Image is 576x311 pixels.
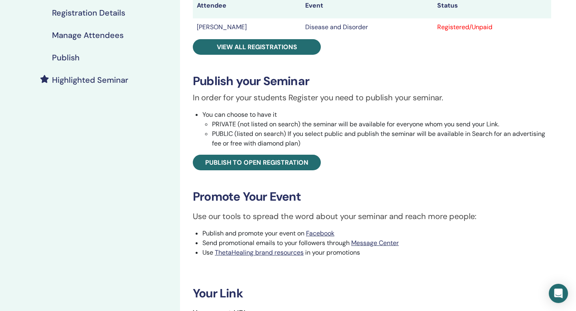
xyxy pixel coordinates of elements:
a: Message Center [351,239,399,247]
li: PUBLIC (listed on search) If you select public and publish the seminar will be available in Searc... [212,129,551,148]
td: Disease and Disorder [301,18,433,36]
p: In order for your students Register you need to publish your seminar. [193,92,551,104]
li: You can choose to have it [202,110,551,148]
span: Publish to open registration [205,158,308,167]
h3: Publish your Seminar [193,74,551,88]
h4: Highlighted Seminar [52,75,128,85]
h4: Registration Details [52,8,125,18]
a: ThetaHealing brand resources [215,248,304,257]
li: Use in your promotions [202,248,551,257]
td: [PERSON_NAME] [193,18,301,36]
li: Send promotional emails to your followers through [202,238,551,248]
h3: Promote Your Event [193,189,551,204]
a: Facebook [306,229,334,237]
h4: Manage Attendees [52,30,124,40]
li: Publish and promote your event on [202,229,551,238]
h4: Publish [52,53,80,62]
span: View all registrations [217,43,297,51]
h3: Your Link [193,286,551,301]
div: Open Intercom Messenger [549,284,568,303]
li: PRIVATE (not listed on search) the seminar will be available for everyone whom you send your Link. [212,120,551,129]
a: Publish to open registration [193,155,321,170]
p: Use our tools to spread the word about your seminar and reach more people: [193,210,551,222]
div: Registered/Unpaid [437,22,547,32]
a: View all registrations [193,39,321,55]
